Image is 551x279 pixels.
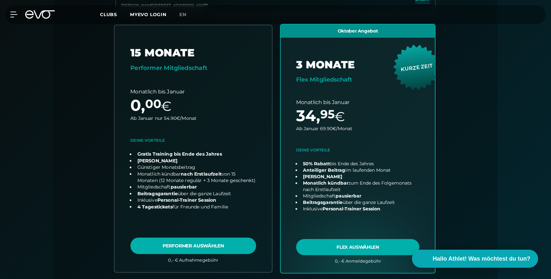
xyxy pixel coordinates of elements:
a: MYEVO LOGIN [130,12,166,17]
span: Hallo Athlet! Was möchtest du tun? [433,255,530,263]
a: choose plan [281,24,435,273]
span: en [179,12,186,17]
a: Clubs [100,11,130,17]
span: Clubs [100,12,117,17]
button: Hallo Athlet! Was möchtest du tun? [412,250,538,268]
a: choose plan [115,25,272,272]
a: en [179,11,194,18]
